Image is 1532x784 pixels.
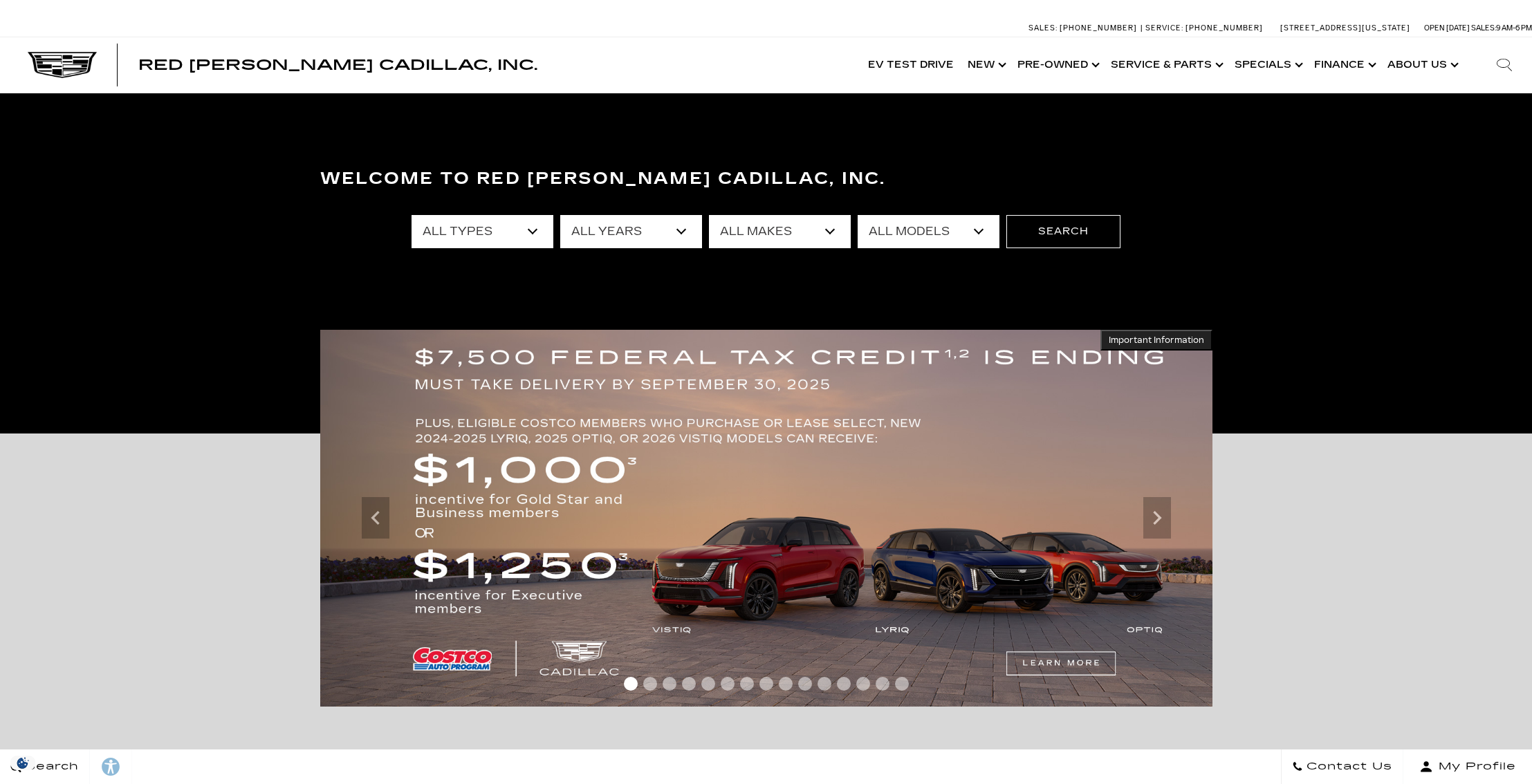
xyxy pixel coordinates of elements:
[1381,37,1463,93] a: About Us
[759,677,773,691] span: Go to slide 8
[1185,24,1263,32] span: [PHONE_NUMBER]
[320,165,1212,193] h3: Welcome to Red [PERSON_NAME] Cadillac, Inc.
[856,677,870,691] span: Go to slide 13
[1307,37,1381,93] a: Finance
[876,677,889,691] span: Go to slide 14
[1433,757,1516,776] span: My Profile
[1280,24,1410,32] a: [STREET_ADDRESS][US_STATE]
[861,37,961,93] a: EV Test Drive
[1060,24,1137,32] span: [PHONE_NUMBER]
[1100,330,1212,351] button: Important Information
[701,677,715,691] span: Go to slide 5
[779,677,793,691] span: Go to slide 9
[1471,24,1496,32] span: Sales:
[643,677,657,691] span: Go to slide 2
[1006,215,1120,248] button: Search
[21,757,79,776] span: Search
[138,58,537,72] a: Red [PERSON_NAME] Cadillac, Inc.
[895,677,909,691] span: Go to slide 15
[740,677,754,691] span: Go to slide 7
[28,52,97,78] img: Cadillac Dark Logo with Cadillac White Text
[1143,497,1171,539] div: Next
[858,215,999,248] select: Filter by model
[1028,24,1058,32] span: Sales:
[1104,37,1228,93] a: Service & Parts
[961,37,1010,93] a: New
[1496,24,1532,32] span: 9 AM-6 PM
[1028,24,1141,32] a: Sales: [PHONE_NUMBER]
[412,215,553,248] select: Filter by type
[7,756,39,770] section: Click to Open Cookie Consent Modal
[682,677,696,691] span: Go to slide 4
[7,756,39,770] img: Opt-Out Icon
[1403,749,1532,784] button: Open user profile menu
[1145,24,1183,32] span: Service:
[1010,37,1104,93] a: Pre-Owned
[1281,749,1403,784] a: Contact Us
[624,677,638,691] span: Go to slide 1
[560,215,702,248] select: Filter by year
[798,677,812,691] span: Go to slide 10
[818,677,831,691] span: Go to slide 11
[709,215,851,248] select: Filter by make
[320,330,1212,707] img: $7,500 FEDERAL TAX CREDIT IS ENDING. $1,000 incentive for Gold Star and Business members OR $1250...
[663,677,676,691] span: Go to slide 3
[1141,24,1266,32] a: Service: [PHONE_NUMBER]
[1424,24,1470,32] span: Open [DATE]
[138,57,537,73] span: Red [PERSON_NAME] Cadillac, Inc.
[1109,335,1204,346] span: Important Information
[837,677,851,691] span: Go to slide 12
[362,497,389,539] div: Previous
[1228,37,1307,93] a: Specials
[721,677,735,691] span: Go to slide 6
[1303,757,1392,776] span: Contact Us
